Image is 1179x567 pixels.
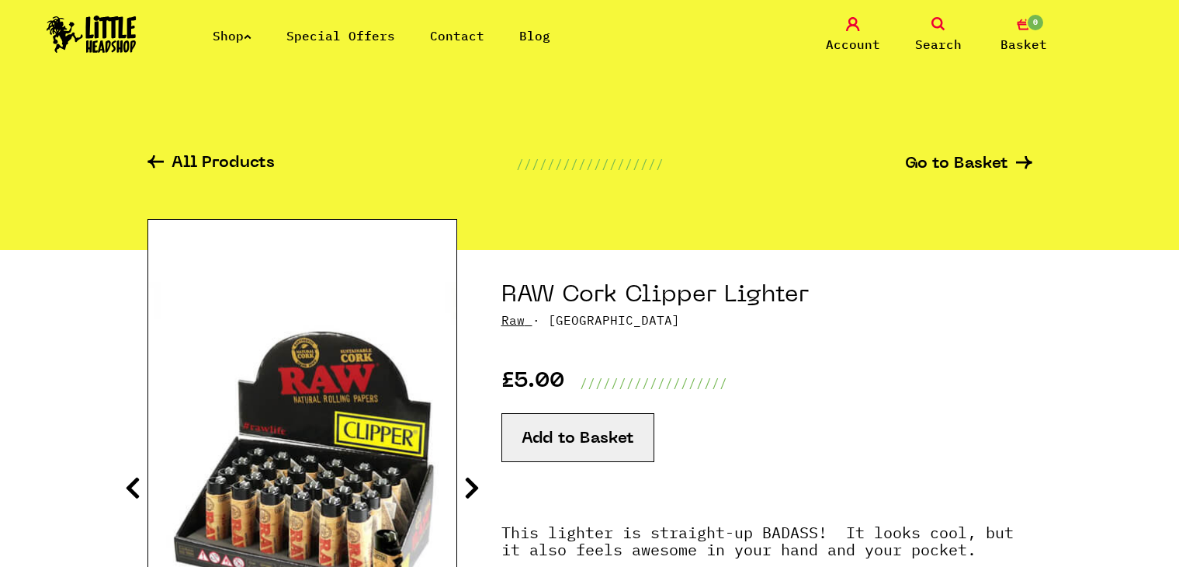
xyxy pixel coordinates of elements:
[430,28,484,43] a: Contact
[501,281,1032,311] h1: RAW Cork Clipper Lighter
[516,155,664,173] p: ///////////////////
[501,312,525,328] a: Raw
[915,35,962,54] span: Search
[1000,35,1047,54] span: Basket
[47,16,137,53] img: Little Head Shop Logo
[905,156,1032,172] a: Go to Basket
[501,311,1032,329] p: · [GEOGRAPHIC_DATA]
[900,17,977,54] a: Search
[501,413,654,462] button: Add to Basket
[147,155,275,173] a: All Products
[286,28,395,43] a: Special Offers
[213,28,251,43] a: Shop
[826,35,880,54] span: Account
[580,374,727,392] p: ///////////////////
[1026,13,1045,32] span: 0
[519,28,550,43] a: Blog
[501,374,564,392] p: £5.00
[985,17,1063,54] a: 0 Basket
